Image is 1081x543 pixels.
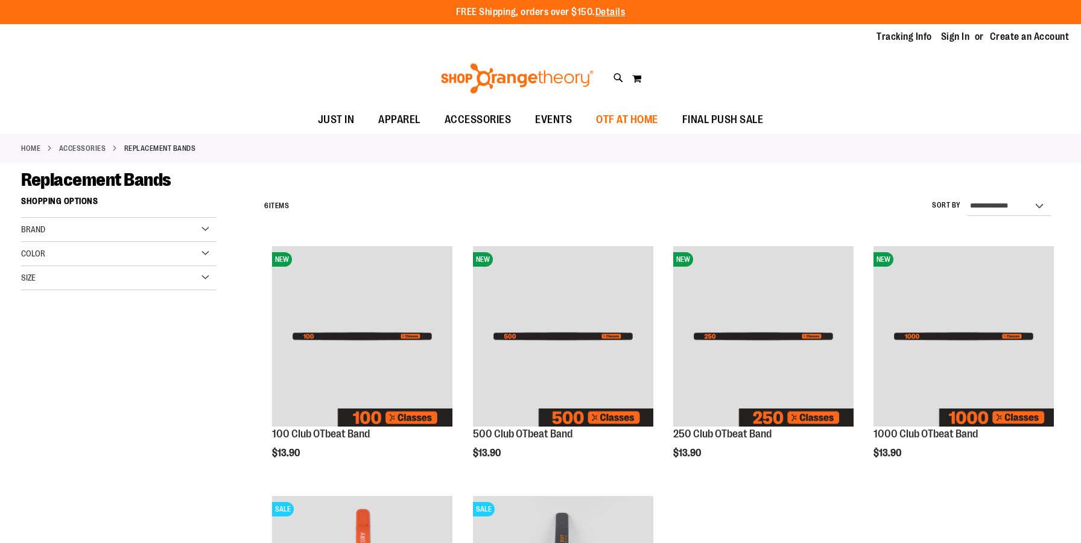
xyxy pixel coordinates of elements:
[59,143,106,154] a: ACCESSORIES
[673,246,854,427] img: Image of 250 Club OTbeat Band
[456,5,626,19] p: FREE Shipping, orders over $150.
[366,106,433,134] a: APPAREL
[673,246,854,428] a: Image of 250 Club OTbeat BandNEW
[682,106,764,133] span: FINAL PUSH SALE
[272,428,370,440] a: 100 Club OTbeat Band
[877,30,932,43] a: Tracking Info
[21,224,45,234] span: Brand
[272,448,302,459] span: $13.90
[21,191,217,218] strong: Shopping Options
[867,240,1060,483] div: product
[873,246,1054,427] img: Image of 1000 Club OTbeat Band
[941,30,970,43] a: Sign In
[673,252,693,267] span: NEW
[473,502,495,516] span: SALE
[467,240,659,483] div: product
[584,106,670,134] a: OTF AT HOME
[272,246,452,427] img: Image of 100 Club OTbeat Band
[873,246,1054,428] a: Image of 1000 Club OTbeat BandNEW
[266,240,458,483] div: product
[272,246,452,428] a: Image of 100 Club OTbeat BandNEW
[445,106,512,133] span: ACCESSORIES
[670,106,776,134] a: FINAL PUSH SALE
[595,7,626,17] a: Details
[473,428,572,440] a: 500 Club OTbeat Band
[473,246,653,428] a: Image of 500 Club OTbeat BandNEW
[473,246,653,427] img: Image of 500 Club OTbeat Band
[673,448,703,459] span: $13.90
[596,106,658,133] span: OTF AT HOME
[21,249,45,258] span: Color
[535,106,572,133] span: EVENTS
[990,30,1070,43] a: Create an Account
[378,106,420,133] span: APPAREL
[124,143,196,154] strong: Replacement Bands
[21,273,36,282] span: Size
[264,197,289,215] h2: Items
[673,428,772,440] a: 250 Club OTbeat Band
[873,448,903,459] span: $13.90
[473,448,502,459] span: $13.90
[667,240,860,483] div: product
[21,143,40,154] a: Home
[932,200,961,211] label: Sort By
[873,252,893,267] span: NEW
[264,202,269,210] span: 6
[318,106,355,133] span: JUST IN
[473,252,493,267] span: NEW
[272,502,294,516] span: SALE
[523,106,584,134] a: EVENTS
[439,63,595,94] img: Shop Orangetheory
[873,428,978,440] a: 1000 Club OTbeat Band
[306,106,367,134] a: JUST IN
[272,252,292,267] span: NEW
[21,170,171,190] span: Replacement Bands
[433,106,524,133] a: ACCESSORIES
